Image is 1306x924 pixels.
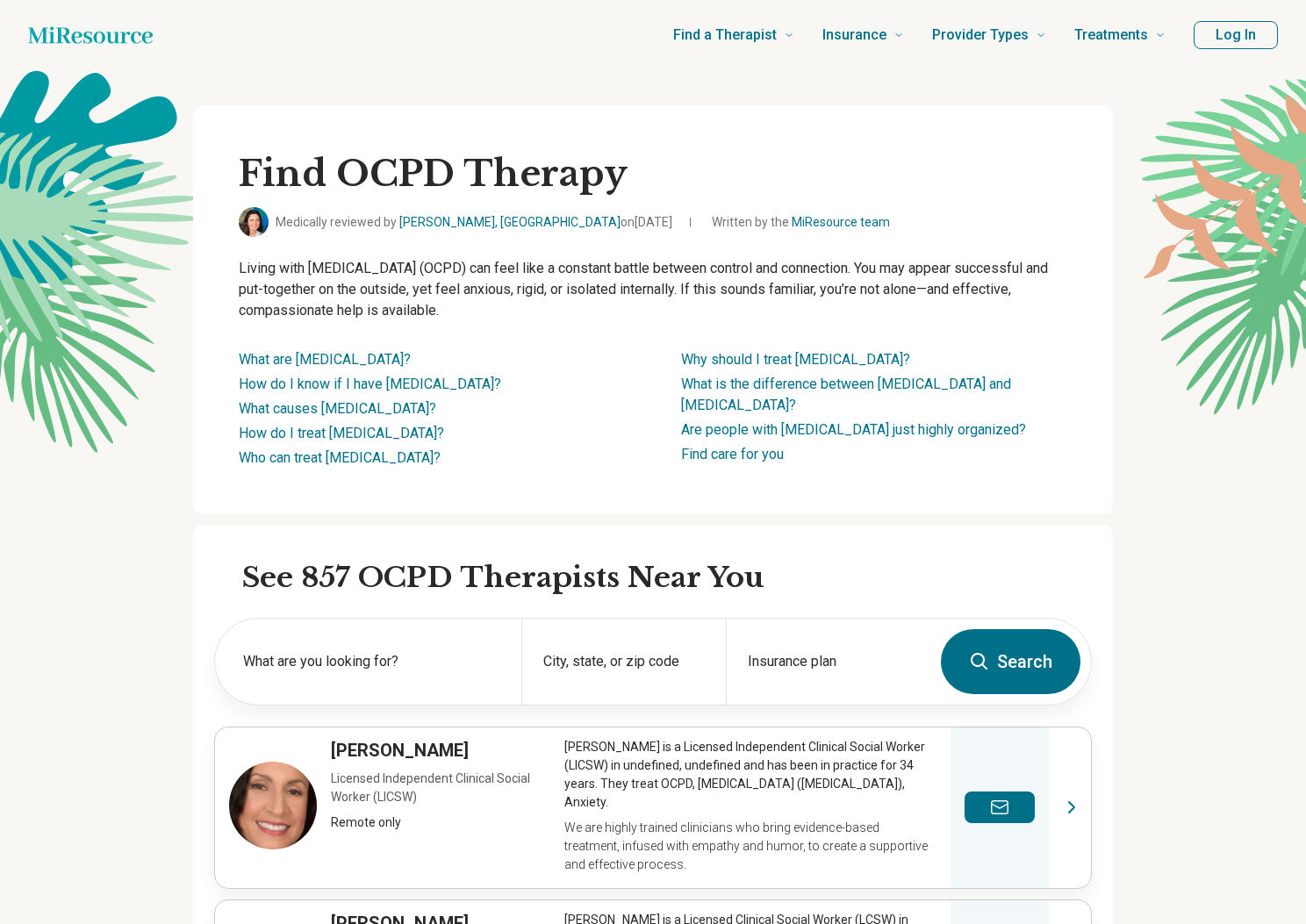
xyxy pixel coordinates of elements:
a: MiResource team [792,215,890,229]
a: What causes [MEDICAL_DATA]? [239,400,436,417]
button: Send a message [965,791,1035,823]
a: What is the difference between [MEDICAL_DATA] and [MEDICAL_DATA]? [681,376,1011,413]
a: How do I treat [MEDICAL_DATA]? [239,425,444,441]
button: Search [941,629,1080,694]
p: Living with [MEDICAL_DATA] (OCPD) can feel like a constant battle between control and connection.... [239,258,1067,321]
span: Provider Types [932,23,1029,47]
a: How do I know if I have [MEDICAL_DATA]? [239,376,501,392]
a: Why should I treat [MEDICAL_DATA]? [681,351,910,368]
span: Insurance [822,23,886,47]
a: [PERSON_NAME], [GEOGRAPHIC_DATA] [399,215,621,229]
a: What are [MEDICAL_DATA]? [239,351,411,368]
button: Log In [1194,21,1278,49]
h1: Find OCPD Therapy [239,151,1067,197]
span: Find a Therapist [673,23,777,47]
label: What are you looking for? [243,651,500,672]
a: Who can treat [MEDICAL_DATA]? [239,449,441,466]
span: Written by the [712,213,890,232]
h2: See 857 OCPD Therapists Near You [242,560,1092,597]
a: Are people with [MEDICAL_DATA] just highly organized? [681,421,1026,438]
span: Treatments [1074,23,1148,47]
span: on [DATE] [621,215,672,229]
span: Medically reviewed by [276,213,672,232]
a: Home page [28,18,153,53]
a: Find care for you [681,446,784,462]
